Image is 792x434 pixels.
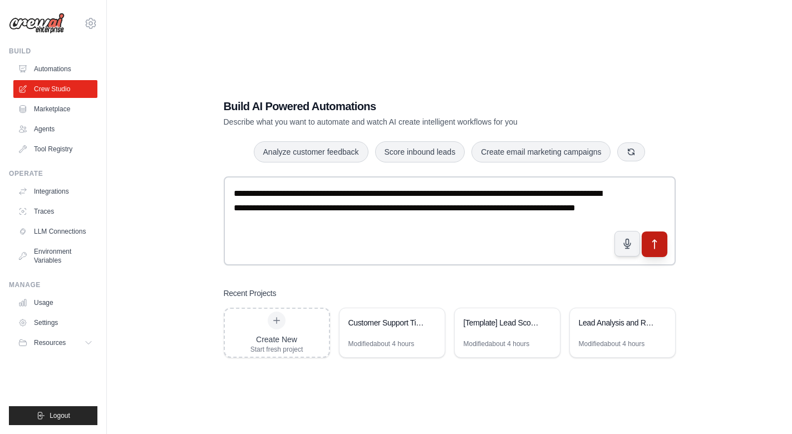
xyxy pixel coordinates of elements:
div: Modified about 4 hours [464,339,530,348]
a: Integrations [13,183,97,200]
img: Logo [9,13,65,34]
a: Agents [13,120,97,138]
a: LLM Connections [13,223,97,240]
a: Marketplace [13,100,97,118]
iframe: Chat Widget [736,381,792,434]
div: Start fresh project [250,345,303,354]
div: Modified about 4 hours [579,339,645,348]
div: Modified about 4 hours [348,339,415,348]
a: Environment Variables [13,243,97,269]
div: Create New [250,334,303,345]
div: Build [9,47,97,56]
a: Tool Registry [13,140,97,158]
button: Create email marketing campaigns [471,141,611,162]
div: Manage [9,280,97,289]
button: Score inbound leads [375,141,465,162]
button: Logout [9,406,97,425]
a: Crew Studio [13,80,97,98]
p: Describe what you want to automate and watch AI create intelligent workflows for you [224,116,598,127]
div: Customer Support Ticket Automation [348,317,425,328]
div: [Template] Lead Scoring and Strategy Crew [464,317,540,328]
h3: Recent Projects [224,288,277,299]
a: Settings [13,314,97,332]
div: Operate [9,169,97,178]
div: Lead Analysis and Routing System [579,317,655,328]
button: Click to speak your automation idea [614,231,640,257]
span: Logout [50,411,70,420]
a: Traces [13,203,97,220]
button: Analyze customer feedback [254,141,368,162]
button: Get new suggestions [617,142,645,161]
h1: Build AI Powered Automations [224,98,598,114]
span: Resources [34,338,66,347]
a: Usage [13,294,97,312]
a: Automations [13,60,97,78]
button: Resources [13,334,97,352]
